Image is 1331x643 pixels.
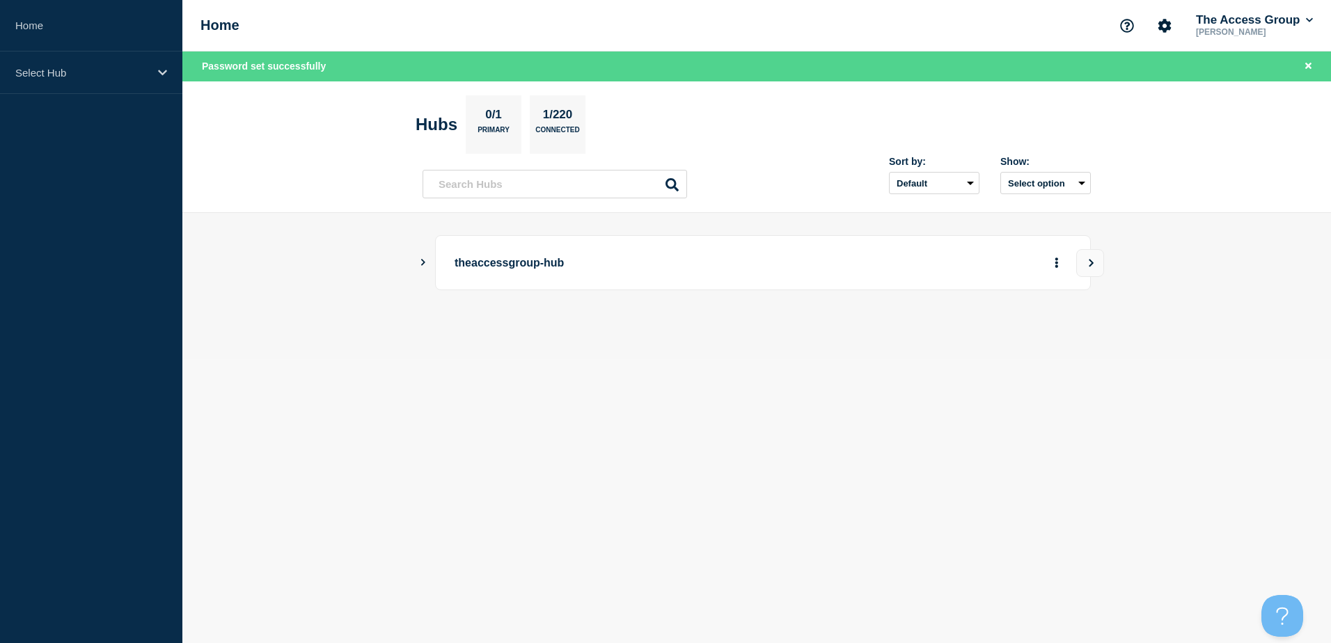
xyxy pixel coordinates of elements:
p: theaccessgroup-hub [455,250,840,276]
button: More actions [1048,250,1066,276]
p: 1/220 [537,108,578,126]
button: The Access Group [1193,13,1316,27]
p: [PERSON_NAME] [1193,27,1316,37]
button: Select option [1000,172,1091,194]
button: Close banner [1300,58,1317,74]
p: Primary [478,126,510,141]
div: Sort by: [889,156,979,167]
p: 0/1 [480,108,507,126]
button: Show Connected Hubs [420,257,427,268]
h1: Home [200,17,239,33]
button: View [1076,249,1104,277]
button: Account settings [1150,11,1179,40]
h2: Hubs [416,115,457,134]
select: Sort by [889,172,979,194]
iframe: Help Scout Beacon - Open [1261,595,1303,637]
div: Show: [1000,156,1091,167]
span: Password set successfully [202,61,326,72]
p: Select Hub [15,67,149,79]
p: Connected [535,126,579,141]
input: Search Hubs [423,170,687,198]
button: Support [1112,11,1142,40]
